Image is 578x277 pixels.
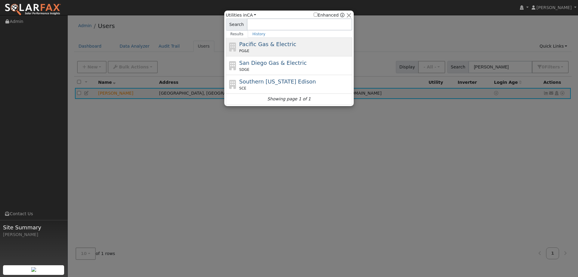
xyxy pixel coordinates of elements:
span: San Diego Gas & Electric [239,60,307,66]
input: Enhanced [314,13,318,17]
span: Search [226,18,247,30]
span: Show enhanced providers [314,12,344,18]
img: SolarFax [5,3,61,16]
span: SDGE [239,67,250,72]
a: Enhanced Providers [340,13,344,17]
img: retrieve [31,267,36,272]
label: Enhanced [314,12,339,18]
span: SCE [239,86,247,91]
span: PG&E [239,48,249,54]
span: Utilities in [226,12,256,18]
i: Showing page 1 of 1 [267,96,311,102]
a: Results [226,30,248,38]
span: Southern [US_STATE] Edison [239,78,316,85]
div: [PERSON_NAME] [3,231,64,238]
span: [PERSON_NAME] [536,5,572,10]
a: History [248,30,270,38]
span: Pacific Gas & Electric [239,41,296,47]
span: Site Summary [3,223,64,231]
a: CA [247,13,256,17]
